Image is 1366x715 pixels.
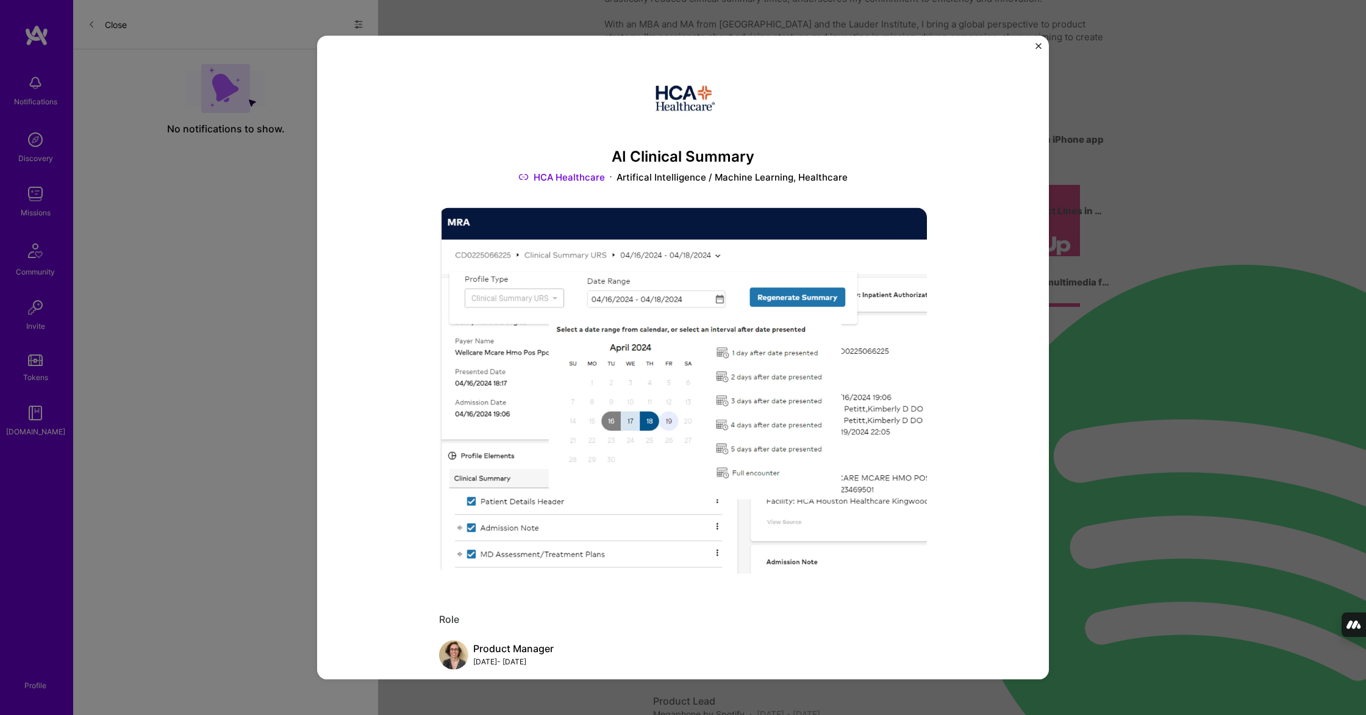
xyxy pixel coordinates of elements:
div: [DATE] - [DATE] [473,655,554,667]
div: Role [439,613,927,625]
img: Link [518,170,529,183]
img: Dot [610,170,612,183]
div: Artifical Intelligence / Machine Learning, Healthcare [617,170,848,183]
button: Close [1035,43,1042,56]
h3: AI Clinical Summary [439,148,927,166]
a: HCA Healthcare [518,170,605,183]
div: Product Manager [473,642,554,655]
img: Project [439,207,927,573]
img: Company logo [644,60,722,138]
